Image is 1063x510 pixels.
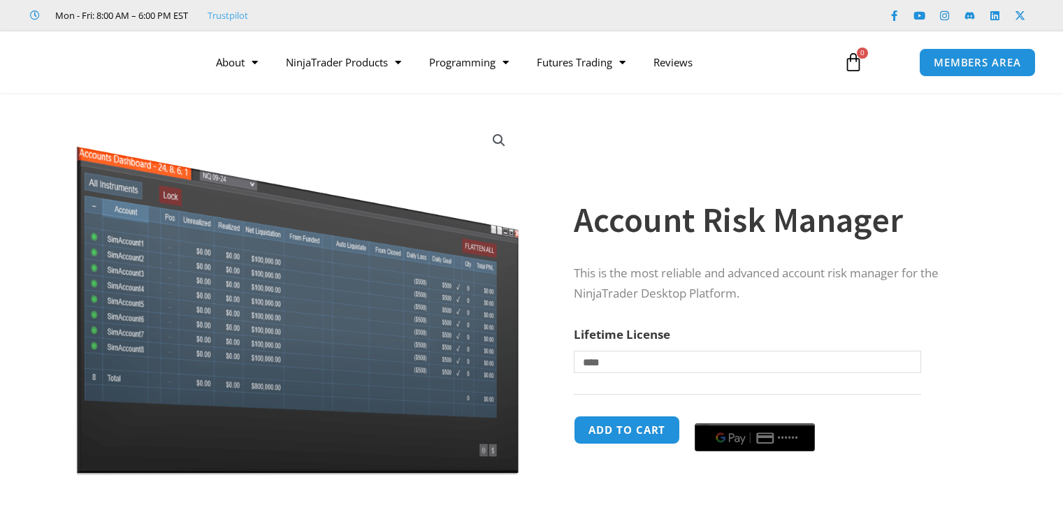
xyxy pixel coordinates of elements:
a: Futures Trading [523,46,639,78]
button: Buy with GPay [695,423,815,451]
a: Reviews [639,46,707,78]
h1: Account Risk Manager [574,196,982,245]
a: MEMBERS AREA [919,48,1036,77]
text: •••••• [778,433,799,443]
nav: Menu [202,46,830,78]
p: This is the most reliable and advanced account risk manager for the NinjaTrader Desktop Platform. [574,263,982,304]
a: About [202,46,272,78]
span: 0 [857,48,868,59]
a: Programming [415,46,523,78]
label: Lifetime License [574,326,670,342]
a: NinjaTrader Products [272,46,415,78]
img: LogoAI | Affordable Indicators – NinjaTrader [30,37,180,87]
img: Screenshot 2024-08-26 15462845454 [73,117,522,475]
span: Mon - Fri: 8:00 AM – 6:00 PM EST [52,7,188,24]
iframe: Secure payment input frame [692,414,818,415]
a: View full-screen image gallery [486,128,512,153]
a: Trustpilot [208,7,248,24]
a: 0 [823,42,884,82]
span: MEMBERS AREA [934,57,1021,68]
button: Add to cart [574,416,680,444]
